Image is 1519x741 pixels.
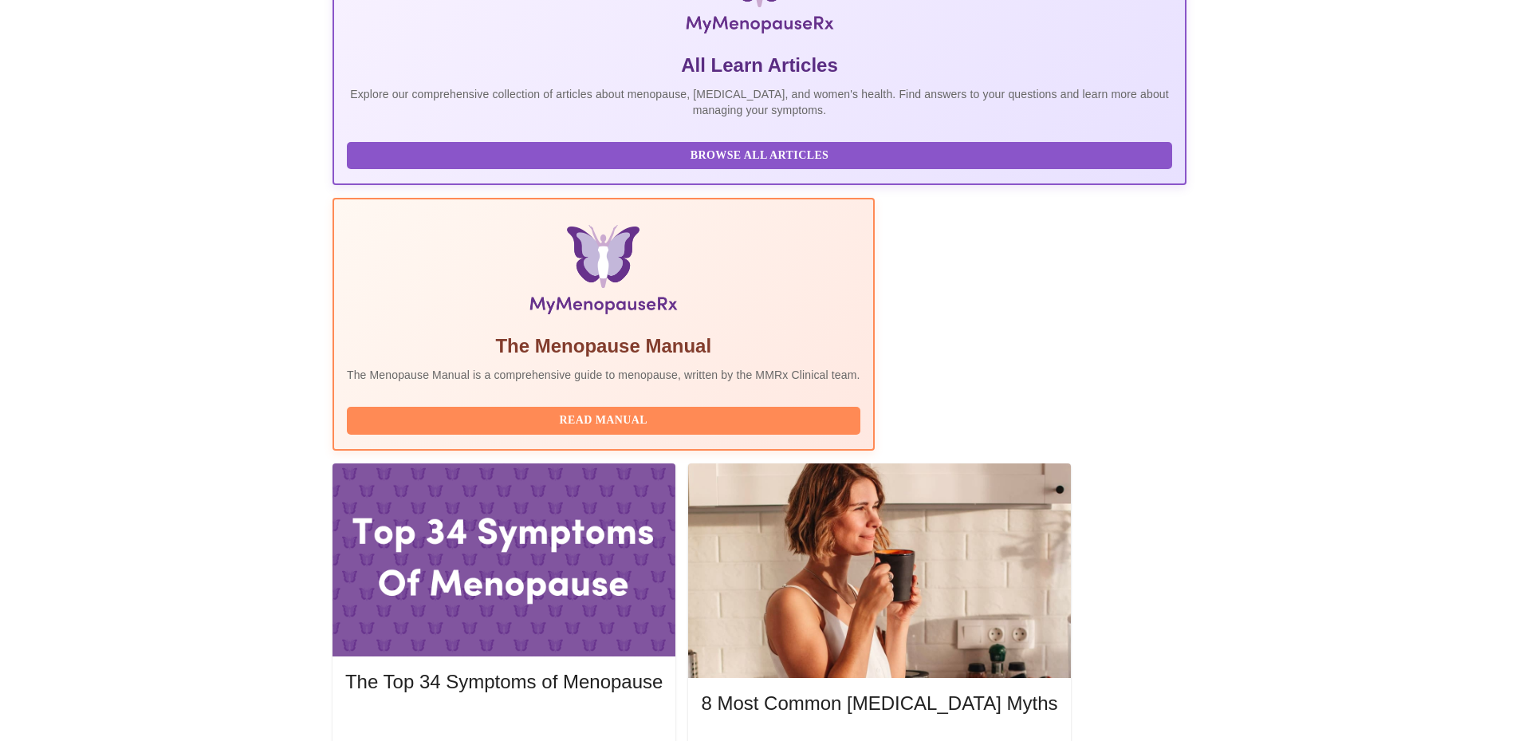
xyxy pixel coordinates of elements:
[347,53,1172,78] h5: All Learn Articles
[363,411,844,431] span: Read Manual
[701,691,1057,716] h5: 8 Most Common [MEDICAL_DATA] Myths
[347,333,860,359] h5: The Menopause Manual
[347,86,1172,118] p: Explore our comprehensive collection of articles about menopause, [MEDICAL_DATA], and women's hea...
[428,225,778,321] img: Menopause Manual
[347,148,1176,161] a: Browse All Articles
[347,367,860,383] p: The Menopause Manual is a comprehensive guide to menopause, written by the MMRx Clinical team.
[345,669,663,695] h5: The Top 34 Symptoms of Menopause
[361,713,647,733] span: Read More
[345,715,667,728] a: Read More
[345,709,663,737] button: Read More
[347,412,864,426] a: Read Manual
[363,146,1156,166] span: Browse All Articles
[347,142,1172,170] button: Browse All Articles
[347,407,860,435] button: Read Manual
